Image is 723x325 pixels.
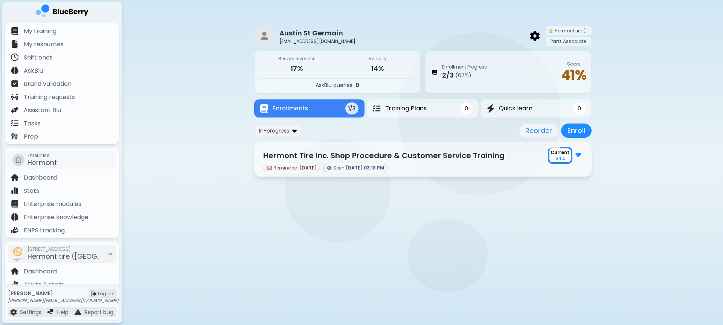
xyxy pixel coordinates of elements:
[267,165,272,171] img: email
[11,247,24,261] img: company thumbnail
[367,99,479,118] button: Training PlansTraining Plans0
[555,28,589,34] span: Hermont tire ([GEOGRAPHIC_DATA])
[8,290,119,297] p: [PERSON_NAME]
[373,105,380,112] img: Training Plans
[11,106,18,114] img: file icon
[24,53,53,62] p: Shift ends
[11,40,18,48] img: file icon
[24,106,61,115] p: Assistant Blu
[11,187,18,194] img: file icon
[24,79,72,88] p: Brand validation
[98,291,115,297] span: Log out
[24,213,88,222] p: Enterprise knowledge
[455,72,471,79] span: ( 67 %)
[499,104,532,113] span: Quick learn
[385,104,427,113] span: Training Plans
[24,66,43,75] p: AskBlu
[254,99,365,117] button: EnrollmentsEnrollments1/3
[24,119,41,128] p: Tasks
[442,70,454,81] p: 2 / 3
[465,105,468,112] span: 0
[346,165,384,171] span: [DATE] 03:18 PM
[11,133,18,140] img: file icon
[546,37,591,46] div: Parts Associate
[57,309,69,316] p: Help
[75,309,81,316] img: file icon
[11,281,18,288] img: file icon
[24,40,64,49] p: My resources
[300,165,317,171] span: [DATE]
[442,64,487,70] p: Enrollment Progress
[11,53,18,61] img: file icon
[561,67,587,84] p: 41 %
[340,56,416,62] p: Velocity
[27,252,150,261] span: Hermont tire ([GEOGRAPHIC_DATA])
[27,153,57,159] span: Enterprise
[11,119,18,127] img: file icon
[24,93,75,102] p: Training requests
[561,124,592,138] button: Enroll
[260,104,268,113] img: Enrollments
[47,309,54,316] img: file icon
[561,61,587,67] p: Score
[279,28,349,38] p: Austin St Germain
[27,246,103,252] span: [STREET_ADDRESS]
[11,93,18,101] img: file icon
[259,56,335,62] p: Responsiveness
[432,70,437,75] img: Enrollment Progress
[27,158,57,167] span: Hermont
[24,226,65,235] p: ENPS tracking
[11,200,18,208] img: file icon
[355,81,359,89] span: 0
[551,150,569,156] p: Current
[549,29,553,33] img: company thumbnail
[8,298,119,304] p: [PERSON_NAME][EMAIL_ADDRESS][DOMAIN_NAME]
[326,166,332,170] img: viewed
[555,156,565,162] p: 84 %
[24,132,38,141] p: Prep
[20,309,41,316] p: Settings
[24,27,56,36] p: My training
[333,165,384,171] span: Seen:
[11,267,18,275] img: file icon
[11,80,18,87] img: file icon
[481,99,591,117] button: Quick learnQuick learn0
[487,104,494,113] img: Quick learn
[11,226,18,234] img: file icon
[273,165,299,171] span: Reminded:
[91,291,96,297] img: logout
[340,63,416,74] p: 14%
[292,127,297,134] img: dropdown
[11,67,18,74] img: file icon
[11,174,18,181] img: file icon
[24,173,57,182] p: Dashboard
[84,309,113,316] p: Report bug
[11,27,18,35] img: file icon
[263,150,505,161] p: Hermont Tire Inc. Shop Procedure & Customer Service Training
[10,309,17,316] img: file icon
[530,31,540,41] img: back arrow
[348,105,355,112] span: 1/3
[519,124,558,137] button: Reorder
[259,63,335,74] p: 17%
[578,105,581,112] span: 0
[11,213,18,221] img: file icon
[259,82,416,88] p: -
[272,104,308,113] span: Enrollments
[24,186,39,195] p: Stats
[316,81,352,89] span: AskBlu queries
[259,127,289,134] span: In-progress
[36,5,88,20] img: company logo
[575,150,581,159] img: file icon
[24,267,57,276] p: Dashboard
[279,38,355,44] p: [EMAIL_ADDRESS][DOMAIN_NAME]
[24,200,81,209] p: Enterprise modules
[254,26,275,46] img: restaurant
[24,280,64,289] p: Alerts & stats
